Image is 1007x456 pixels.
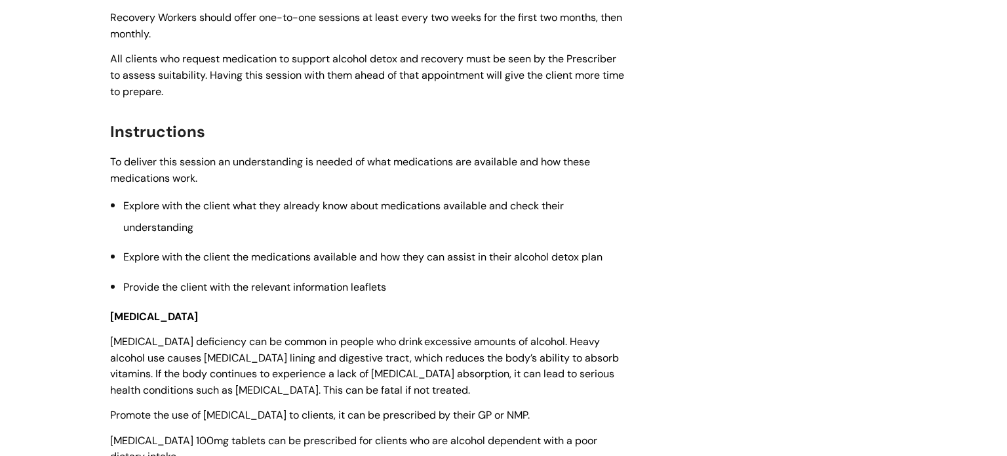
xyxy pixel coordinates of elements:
span: To deliver this session an understanding is needed of what medications are available and how thes... [110,155,590,185]
span: Promote the use of [MEDICAL_DATA] to clients, it can be prescribed by their GP or NMP. [110,408,530,422]
span: All clients who request medication to support alcohol detox and recovery must be seen by the Pres... [110,52,624,98]
span: Instructions [110,121,205,142]
span: Recovery Workers should offer one-to-one sessions at least every two weeks for the first two mont... [110,10,622,41]
span: Provide the client with the relevant information leaflets [123,280,386,294]
span: [MEDICAL_DATA] deficiency can be common in people who drink excessive amounts of alcohol. Heavy a... [110,335,619,397]
span: Explore with the client the medications available and how they can assist in their alcohol detox ... [123,250,602,264]
span: [MEDICAL_DATA] [110,310,198,323]
span: Explore with the client what they already know about medications available and check their unders... [123,199,564,234]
